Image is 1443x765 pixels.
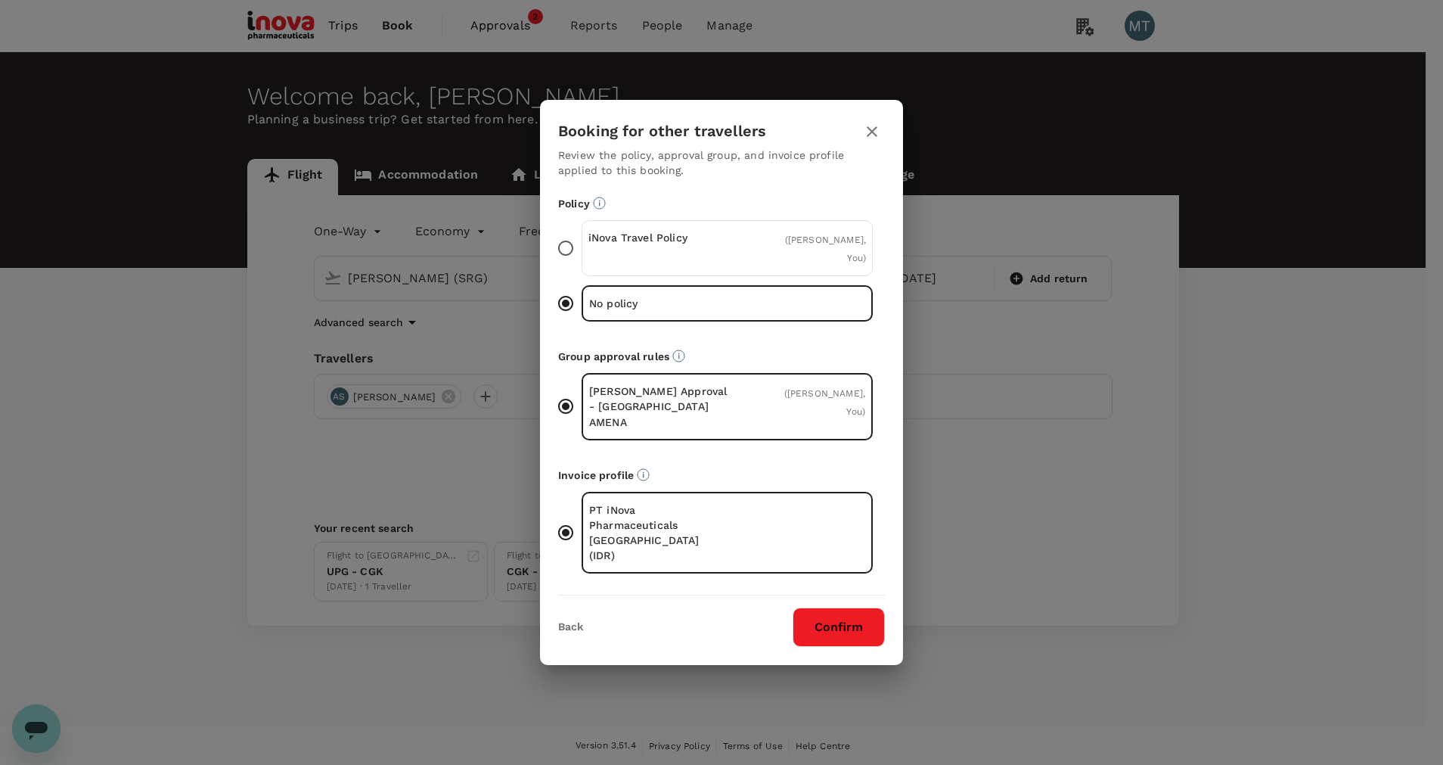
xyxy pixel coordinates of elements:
p: [PERSON_NAME] Approval - [GEOGRAPHIC_DATA] AMENA [589,384,728,429]
p: PT iNova Pharmaceuticals [GEOGRAPHIC_DATA] (IDR) [589,502,728,563]
p: Invoice profile [558,468,885,483]
p: No policy [589,296,728,311]
span: ( [PERSON_NAME], You ) [785,235,866,263]
p: Group approval rules [558,349,885,364]
svg: Booking restrictions are based on the selected travel policy. [593,197,606,210]
span: ( [PERSON_NAME], You ) [784,388,865,417]
p: Review the policy, approval group, and invoice profile applied to this booking. [558,148,885,178]
h3: Booking for other travellers [558,123,766,140]
p: iNova Travel Policy [588,230,728,245]
button: Confirm [793,608,885,647]
p: Policy [558,196,885,211]
button: Back [558,621,583,633]
svg: Default approvers or custom approval rules (if available) are based on the user group. [672,350,685,362]
svg: The payment currency and company information are based on the selected invoice profile. [637,468,650,481]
